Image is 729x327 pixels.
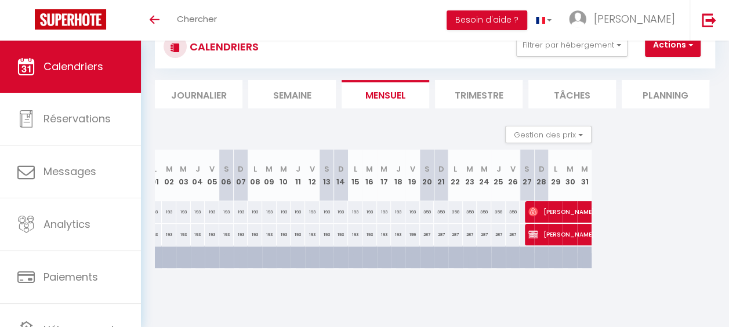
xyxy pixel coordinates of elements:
[43,164,96,179] span: Messages
[219,150,234,201] th: 06
[262,150,277,201] th: 09
[448,224,463,245] div: 287
[405,150,420,201] th: 19
[153,163,157,175] abbr: L
[180,163,187,175] abbr: M
[262,224,277,245] div: 193
[348,201,362,223] div: 193
[396,163,401,175] abbr: J
[538,163,544,175] abbr: D
[277,224,291,245] div: 193
[549,150,563,201] th: 29
[434,201,448,223] div: 358
[148,201,162,223] div: 193
[348,224,362,245] div: 193
[377,224,391,245] div: 193
[291,150,305,201] th: 11
[362,150,377,201] th: 16
[176,224,191,245] div: 193
[234,150,248,201] th: 07
[177,13,217,25] span: Chercher
[176,150,191,201] th: 03
[405,224,420,245] div: 199
[277,150,291,201] th: 10
[524,163,529,175] abbr: S
[377,150,391,201] th: 17
[291,224,305,245] div: 193
[296,163,300,175] abbr: J
[434,224,448,245] div: 287
[43,270,98,284] span: Paiements
[234,201,248,223] div: 193
[9,5,44,39] button: Ouvrir le widget de chat LiveChat
[320,201,334,223] div: 193
[563,150,577,201] th: 30
[496,163,500,175] abbr: J
[577,150,592,201] th: 31
[448,150,463,201] th: 22
[528,80,616,108] li: Tâches
[333,224,348,245] div: 193
[191,150,205,201] th: 04
[277,201,291,223] div: 193
[234,224,248,245] div: 193
[248,80,336,108] li: Semaine
[420,224,434,245] div: 287
[506,150,520,201] th: 26
[380,163,387,175] abbr: M
[333,201,348,223] div: 193
[434,150,448,201] th: 21
[477,150,491,201] th: 24
[477,224,491,245] div: 287
[391,224,405,245] div: 193
[191,224,205,245] div: 193
[248,201,262,223] div: 193
[702,13,716,27] img: logout
[528,201,715,223] span: [PERSON_NAME]
[567,163,574,175] abbr: M
[520,150,534,201] th: 27
[238,163,244,175] abbr: D
[491,224,506,245] div: 287
[248,150,262,201] th: 08
[377,201,391,223] div: 193
[510,163,516,175] abbr: V
[148,150,162,201] th: 01
[506,201,520,223] div: 358
[224,163,229,175] abbr: S
[477,201,491,223] div: 358
[187,34,259,60] h3: CALENDRIERS
[645,34,701,57] button: Actions
[166,163,173,175] abbr: M
[205,224,219,245] div: 193
[333,150,348,201] th: 14
[43,217,90,231] span: Analytics
[424,163,429,175] abbr: S
[622,80,709,108] li: Planning
[491,201,506,223] div: 358
[463,150,477,201] th: 23
[219,224,234,245] div: 193
[266,163,273,175] abbr: M
[391,201,405,223] div: 193
[362,224,377,245] div: 193
[528,223,715,245] span: [PERSON_NAME]
[162,201,176,223] div: 193
[219,201,234,223] div: 193
[448,201,463,223] div: 358
[324,163,329,175] abbr: S
[435,80,523,108] li: Trimestre
[195,163,200,175] abbr: J
[320,224,334,245] div: 193
[463,201,477,223] div: 358
[516,34,628,57] button: Filtrer par hébergement
[35,9,106,30] img: Super Booking
[305,224,320,245] div: 193
[320,150,334,201] th: 13
[205,150,219,201] th: 05
[262,201,277,223] div: 193
[253,163,257,175] abbr: L
[420,150,434,201] th: 20
[420,201,434,223] div: 358
[43,59,103,74] span: Calendriers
